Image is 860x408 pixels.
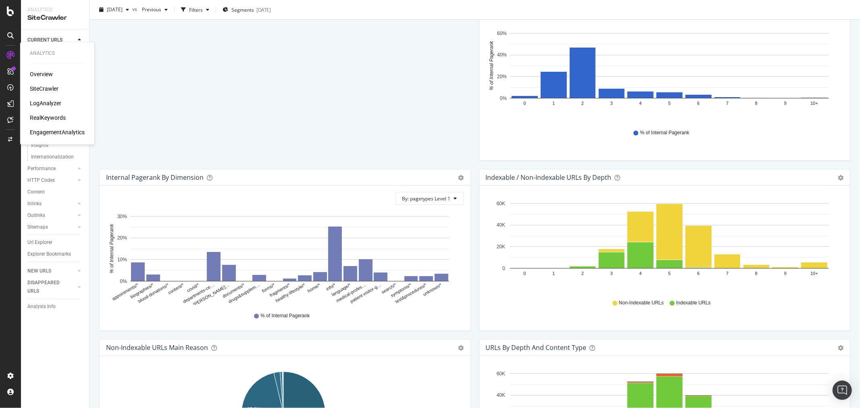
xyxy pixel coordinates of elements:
[496,223,505,228] text: 40K
[486,173,612,181] div: Indexable / Non-Indexable URLs by Depth
[639,271,641,276] text: 4
[306,282,321,294] text: home/*
[581,271,583,276] text: 2
[27,250,71,258] div: Explorer Bookmarks
[331,282,352,297] text: language/*
[186,282,200,293] text: covid/*
[261,282,276,294] text: forms/*
[111,282,140,301] text: appointments/*
[325,282,337,291] text: info/*
[486,28,840,122] svg: A chart.
[139,6,161,13] span: Previous
[96,3,132,16] button: [DATE]
[552,101,555,106] text: 1
[523,271,526,276] text: 0
[27,267,75,275] a: NEW URLS
[27,188,45,196] div: Content
[27,238,52,247] div: Url Explorer
[27,223,48,231] div: Sitemaps
[275,282,306,303] text: healthy-lifestyle/*
[833,381,852,400] div: Open Intercom Messenger
[394,282,427,304] text: test&procedures/*
[107,6,123,13] span: 2025 Sep. 24th
[30,114,66,122] a: RealKeywords
[27,200,75,208] a: Inlinks
[496,393,505,398] text: 40K
[458,175,464,181] div: gear
[838,175,843,181] div: gear
[27,267,51,275] div: NEW URLS
[402,195,451,202] span: By: pagetypes Level 1
[167,282,185,295] text: content/*
[106,173,204,181] div: Internal Pagerank By Dimension
[697,271,700,276] text: 6
[27,176,75,185] a: HTTP Codes
[810,271,818,276] text: 10+
[30,129,85,137] div: EngagementAnalytics
[189,6,203,13] div: Filters
[390,282,412,298] text: symptoms/*
[640,129,689,136] span: % of Internal Pagerank
[27,200,42,208] div: Inlinks
[726,101,729,106] text: 7
[30,71,53,79] a: Overview
[30,85,58,93] a: SiteCrawler
[27,188,83,196] a: Content
[497,52,506,58] text: 40%
[27,250,83,258] a: Explorer Bookmarks
[610,101,612,106] text: 3
[219,3,274,16] button: Segments[DATE]
[256,6,271,13] div: [DATE]
[31,141,83,150] a: Insights
[838,345,843,351] div: gear
[726,271,729,276] text: 7
[27,36,62,44] div: CURRENT URLS
[27,176,55,185] div: HTTP Codes
[117,235,127,241] text: 20%
[458,345,464,351] div: gear
[27,302,83,311] a: Analysis Info
[120,279,127,284] text: 0%
[27,211,45,220] div: Outlinks
[27,13,83,23] div: SiteCrawler
[109,224,115,273] text: % of Internal Pagerank
[269,282,291,298] text: fragments/*
[106,211,460,305] svg: A chart.
[137,282,170,304] text: blood-donations/*
[496,244,505,250] text: 20K
[610,271,612,276] text: 3
[30,100,61,108] a: LogAnalyzer
[31,153,74,161] div: Internationalization
[381,282,398,295] text: search/*
[27,211,75,220] a: Outlinks
[668,271,671,276] text: 5
[30,50,85,57] div: Analytics
[422,282,443,297] text: unknown/*
[486,198,840,292] svg: A chart.
[27,164,56,173] div: Performance
[489,41,494,90] text: % of Internal Pagerank
[552,271,555,276] text: 1
[676,300,710,306] span: Indexable URLs
[231,6,254,13] span: Segments
[668,101,671,106] text: 5
[27,279,68,296] div: DISAPPEARED URLS
[27,6,83,13] div: Analytics
[581,101,583,106] text: 2
[27,238,83,247] a: Url Explorer
[755,271,757,276] text: 8
[27,302,56,311] div: Analysis Info
[755,101,757,106] text: 8
[129,282,154,300] text: biographies/*
[697,101,700,106] text: 6
[810,101,818,106] text: 10+
[639,101,641,106] text: 4
[222,282,246,299] text: documents/*
[27,164,75,173] a: Performance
